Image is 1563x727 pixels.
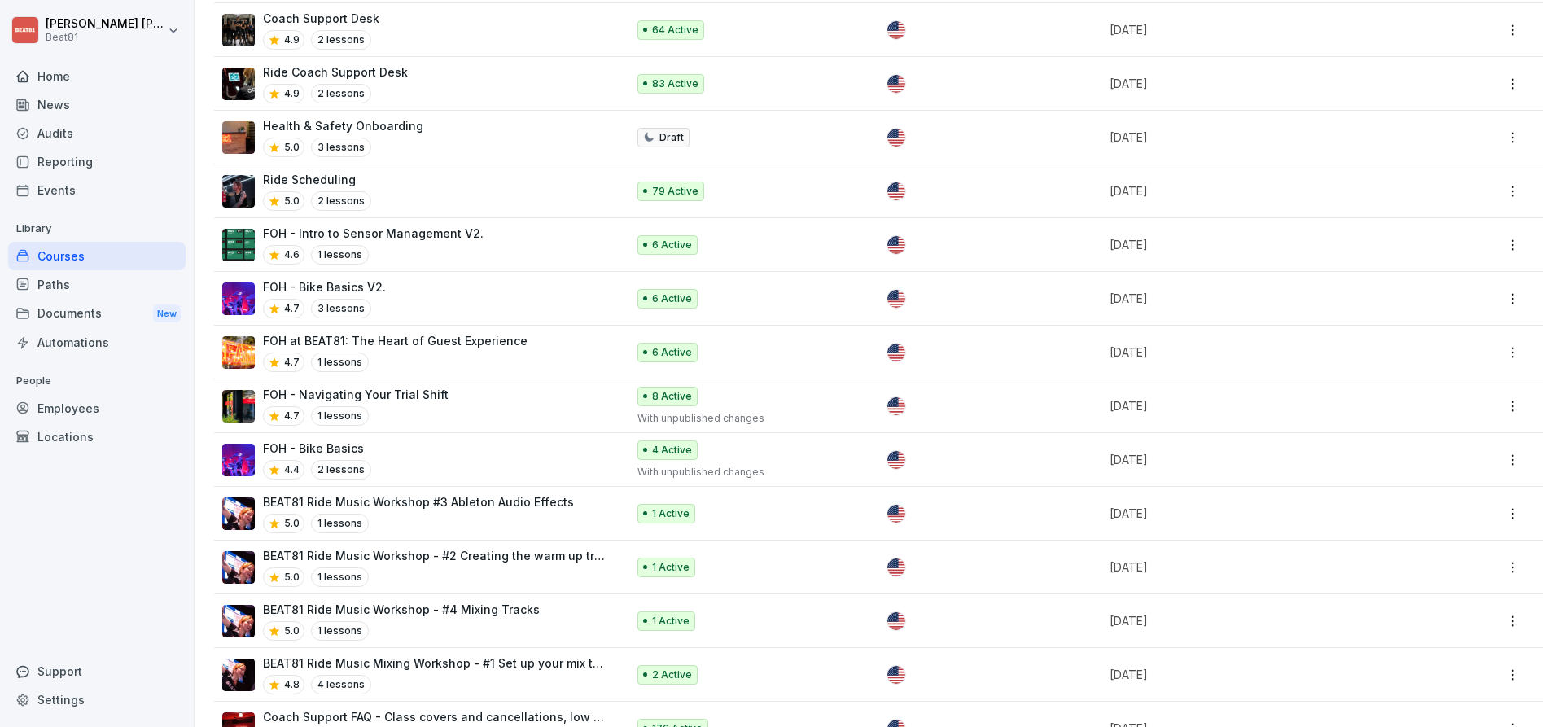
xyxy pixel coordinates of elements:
p: FOH - Navigating Your Trial Shift [263,386,449,403]
p: People [8,368,186,394]
p: Health & Safety Onboarding [263,117,423,134]
p: Library [8,216,186,242]
p: [DATE] [1110,182,1412,199]
p: FOH at BEAT81: The Heart of Guest Experience [263,332,528,349]
p: Coach Support Desk [263,10,379,27]
img: us.svg [887,290,905,308]
p: 4.6 [284,247,300,262]
img: fp5qnzcd44wm78xrjo5bqtew.png [222,659,255,691]
p: 6 Active [652,345,692,360]
p: [DATE] [1110,236,1412,253]
p: 3 lessons [311,138,371,157]
img: tmi8yio0vtf3hr8036ahoogz.png [222,390,255,423]
p: [DATE] [1110,290,1412,307]
img: eoidwvypi8zd9rf3x45vywde.png [222,497,255,530]
p: 1 lessons [311,621,369,641]
p: 2 Active [652,668,692,682]
p: 1 lessons [311,514,369,533]
p: [DATE] [1110,451,1412,468]
div: Paths [8,270,186,299]
p: 6 Active [652,238,692,252]
img: zu5wqc44regdty5xgz4txzsz.png [222,121,255,154]
div: Automations [8,328,186,357]
p: 4.8 [284,677,300,692]
img: jz9dcy6o26s2o2gw5x0bnon3.png [222,14,255,46]
p: [DATE] [1110,129,1412,146]
p: 5.0 [284,140,300,155]
img: us.svg [887,75,905,93]
img: uzn1ra626jf8ds7bc9r79ed1.png [222,605,255,637]
p: 4 Active [652,443,692,458]
p: [DATE] [1110,505,1412,522]
p: [DATE] [1110,344,1412,361]
img: ojzzowuzljc0utly600do65n.png [222,229,255,261]
img: us.svg [887,558,905,576]
img: us.svg [887,21,905,39]
p: 83 Active [652,77,698,91]
p: With unpublished changes [637,411,860,426]
p: BEAT81 Ride Music Workshop - #2 Creating the warm up track. [263,547,610,564]
p: BEAT81 Ride Music Workshop #3 Ableton Audio Effects [263,493,574,510]
p: [PERSON_NAME] [PERSON_NAME] [46,17,164,31]
p: 4.9 [284,86,300,101]
img: bfc9wyk3yrnktfjhqkefwv3r.png [222,551,255,584]
p: 5.0 [284,624,300,638]
img: m5k3el8sr3n7d7ezi9tnxan4.png [222,282,255,315]
p: Coach Support FAQ - Class covers and cancellations, low participants [263,708,610,725]
p: 1 lessons [311,353,369,372]
a: Courses [8,242,186,270]
p: [DATE] [1110,397,1412,414]
p: [DATE] [1110,558,1412,576]
p: 2 lessons [311,460,371,480]
img: us.svg [887,182,905,200]
p: 4.4 [284,462,300,477]
a: News [8,90,186,119]
p: 4.9 [284,33,300,47]
p: BEAT81 Ride Music Mixing Workshop - #1 Set up your mix template [263,655,610,672]
img: lpc7wfi1967vewfljj27v1pf.png [222,175,255,208]
p: 8 Active [652,389,692,404]
a: DocumentsNew [8,299,186,329]
p: Ride Scheduling [263,171,371,188]
p: 5.0 [284,570,300,585]
div: New [153,304,181,323]
p: 5.0 [284,194,300,208]
div: Documents [8,299,186,329]
a: Home [8,62,186,90]
p: FOH - Bike Basics V2. [263,278,386,296]
p: With unpublished changes [637,465,860,480]
p: 1 Active [652,560,690,575]
p: 4.7 [284,301,300,316]
p: [DATE] [1110,612,1412,629]
p: 2 lessons [311,191,371,211]
a: Settings [8,685,186,714]
img: us.svg [887,344,905,361]
p: FOH - Intro to Sensor Management V2. [263,225,484,242]
div: Employees [8,394,186,423]
img: us.svg [887,236,905,254]
img: us.svg [887,505,905,523]
div: Events [8,176,186,204]
p: 4 lessons [311,675,371,694]
p: 2 lessons [311,84,371,103]
p: [DATE] [1110,21,1412,38]
img: us.svg [887,451,905,469]
p: 1 lessons [311,406,369,426]
p: 4.7 [284,355,300,370]
p: Ride Coach Support Desk [263,64,408,81]
a: Reporting [8,147,186,176]
a: Audits [8,119,186,147]
p: 3 lessons [311,299,371,318]
p: 79 Active [652,184,698,199]
p: 64 Active [652,23,698,37]
p: Beat81 [46,32,164,43]
p: 6 Active [652,291,692,306]
p: 1 Active [652,614,690,628]
img: us.svg [887,397,905,415]
p: 1 lessons [311,245,369,265]
p: 2 lessons [311,30,371,50]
